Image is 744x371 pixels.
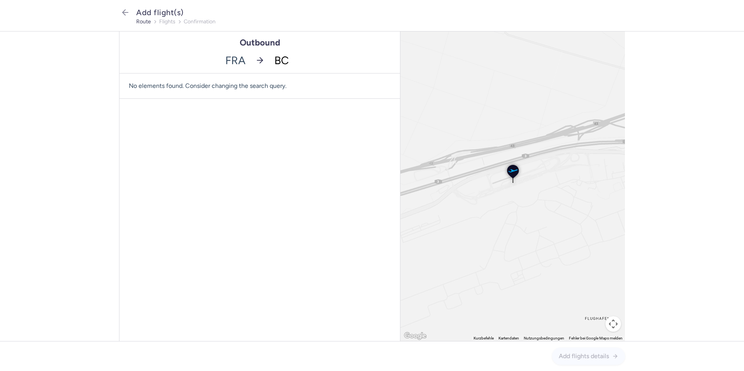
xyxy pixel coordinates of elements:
[119,47,250,73] span: FRA
[402,333,428,338] a: Dieses Gebiet in Google Maps öffnen (in neuem Fenster)
[184,19,216,25] button: confirmation
[159,19,175,25] button: flights
[524,336,564,340] a: Nutzungsbedingungen
[605,316,621,332] button: Kamerasteuerung für die Karte
[119,73,400,98] span: No elements found. Consider changing the search query.
[559,353,609,360] span: Add flights details
[552,348,625,365] button: Add flights details
[402,331,428,341] img: Google
[569,336,623,340] a: Fehler bei Google Maps melden
[498,336,519,341] button: Kartendaten
[136,8,184,17] span: Add flight(s)
[270,47,400,73] input: -searchbox
[474,336,494,341] button: Kurzbefehle
[240,38,280,47] h1: Outbound
[136,19,151,25] button: route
